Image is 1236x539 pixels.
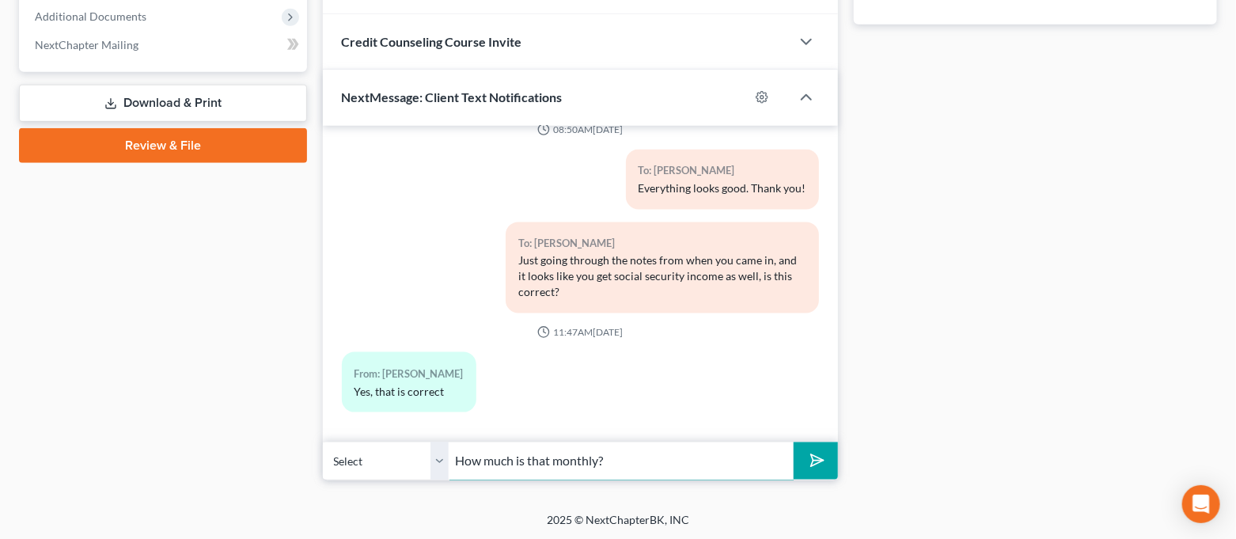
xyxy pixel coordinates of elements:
[354,384,464,400] div: Yes, that is correct
[19,85,307,122] a: Download & Print
[342,89,563,104] span: NextMessage: Client Text Notifications
[19,128,307,163] a: Review & File
[518,235,806,253] div: To: [PERSON_NAME]
[354,365,464,383] div: From: [PERSON_NAME]
[342,123,819,137] div: 08:50AM[DATE]
[35,9,146,23] span: Additional Documents
[35,38,138,51] span: NextChapter Mailing
[449,442,794,480] input: Say something...
[639,181,806,197] div: Everything looks good. Thank you!
[518,253,806,301] div: Just going through the notes from when you came in, and it looks like you get social security inc...
[639,162,806,180] div: To: [PERSON_NAME]
[342,326,819,340] div: 11:47AM[DATE]
[342,34,522,49] span: Credit Counseling Course Invite
[1182,485,1220,523] div: Open Intercom Messenger
[22,31,307,59] a: NextChapter Mailing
